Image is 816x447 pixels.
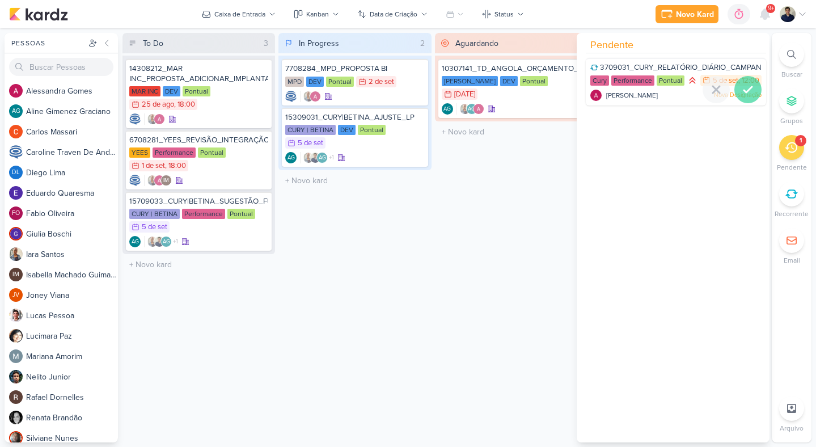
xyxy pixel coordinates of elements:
p: AG [443,107,451,112]
div: R e n a t a B r a n d ã o [26,412,118,424]
div: 6708281_YEES_REVISÃO_INTEGRAÇÃO_MORADA [129,135,268,145]
div: DEV [306,77,324,87]
img: Caroline Traven De Andrade [285,91,297,102]
p: IM [163,178,169,184]
p: Grupos [780,116,803,126]
div: [PERSON_NAME] [442,76,498,86]
p: DL [12,170,20,176]
div: L u c a s P e s s o a [26,310,118,322]
span: 3709031_CURY_RELATÓRIO_DIÁRIO_CAMPANHA_DIA"C"_SP [600,63,813,72]
div: Criador(a): Caroline Traven De Andrade [129,113,141,125]
div: S i l v i a n e N u n e s [26,432,118,444]
div: Criador(a): Aline Gimenez Graciano [129,236,141,247]
span: 9+ [768,4,774,13]
span: +1 [328,153,334,162]
img: Levy Pessoa [780,6,796,22]
div: Novo Kard [676,9,714,20]
p: AG [287,155,295,161]
input: + Novo kard [125,256,273,273]
div: Colaboradores: Iara Santos, Alessandra Gomes, Isabella Machado Guimarães [144,175,172,186]
div: CURY | BETINA [285,125,336,135]
div: Isabella Machado Guimarães [9,268,23,281]
div: Pessoas [9,38,86,48]
div: C a r l o s M a s s a r i [26,126,118,138]
div: Criador(a): Aline Gimenez Graciano [285,152,297,163]
div: Performance [182,209,225,219]
div: I a r a S a n t o s [26,248,118,260]
div: Aline Gimenez Graciano [466,103,477,115]
img: Rafael Dornelles [9,390,23,404]
div: D i e g o L i m a [26,167,118,179]
p: AG [132,239,139,245]
div: Pontual [183,86,210,96]
div: M a r i a n a A m o r i m [26,351,118,362]
div: Criador(a): Caroline Traven De Andrade [285,91,297,102]
div: 1 de set [142,162,165,170]
div: 7708284_MPD_PROPOSTA BI [285,64,424,74]
div: Colaboradores: Iara Santos, Aline Gimenez Graciano, Alessandra Gomes [456,103,484,115]
div: R a f a e l D o r n e l l e s [26,391,118,403]
div: MPD [285,77,304,87]
img: Lucas Pessoa [9,309,23,322]
div: G i u l i a B o s c h i [26,228,118,240]
div: Pontual [358,125,386,135]
button: Novo Kard [656,5,718,23]
p: Buscar [781,69,802,79]
img: kardz.app [9,7,68,21]
img: Nelito Junior [9,370,23,383]
span: [PERSON_NAME] [606,90,658,100]
p: AG [163,239,170,245]
div: 1 [800,136,802,145]
div: 3 [259,37,273,49]
div: Joney Viana [9,288,23,302]
div: Pontual [657,75,684,86]
div: N e l i t o J u n i o r [26,371,118,383]
div: DEV [163,86,180,96]
div: DEV [500,76,518,86]
div: 15709033_CURY|BETINA_SUGESTÃO_FUNIL [129,196,268,206]
div: J o n e y V i a n a [26,289,118,301]
div: Diego Lima [9,166,23,179]
div: , 12:00 [738,77,759,85]
div: Aline Gimenez Graciano [442,103,453,115]
p: AG [468,107,475,112]
p: IM [12,272,19,278]
img: Lucimara Paz [9,329,23,343]
img: Alessandra Gomes [154,175,165,186]
img: Iara Santos [303,91,314,102]
img: Caroline Traven De Andrade [129,175,141,186]
div: A l e s s a n d r a G o m e s [26,85,118,97]
p: AG [319,155,326,161]
div: L u c i m a r a P a z [26,330,118,342]
div: Pontual [227,209,255,219]
img: Iara Santos [459,103,471,115]
div: MAR INC [129,86,160,96]
div: 14308212_MAR INC_PROPOSTA_ADICIONAR_IMPLANTAÇÃO_SITE [129,64,268,84]
div: 25 de ago [142,101,174,108]
div: 2 [416,37,429,49]
img: Mariana Amorim [9,349,23,363]
img: Iara Santos [147,113,158,125]
img: Caroline Traven De Andrade [9,145,23,159]
img: Iara Santos [303,152,314,163]
div: 1 [573,37,585,49]
div: , 18:00 [165,162,186,170]
div: Aline Gimenez Graciano [9,104,23,118]
span: Pendente [590,37,633,53]
div: C a r o l i n e T r a v e n D e A n d r a d e [26,146,118,158]
div: 15309031_CURY|BETINA_AJUSTE_LP [285,112,424,123]
p: Pendente [777,162,807,172]
img: Alessandra Gomes [473,103,484,115]
div: Performance [611,75,654,86]
div: Colaboradores: Iara Santos, Levy Pessoa, Aline Gimenez Graciano, Alessandra Gomes [144,236,178,247]
p: Email [784,255,800,265]
div: CURY | BETINA [129,209,180,219]
div: YEES [129,147,150,158]
input: Buscar Pessoas [9,58,113,76]
img: Iara Santos [147,175,158,186]
li: Ctrl + F [772,42,811,79]
div: 10307141_TD_ANGOLA_ORÇAMENTO_DEV_SITE_ANGOLA [442,64,581,74]
div: Pontual [520,76,548,86]
p: JV [12,292,19,298]
div: Aline Gimenez Graciano [316,152,328,163]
